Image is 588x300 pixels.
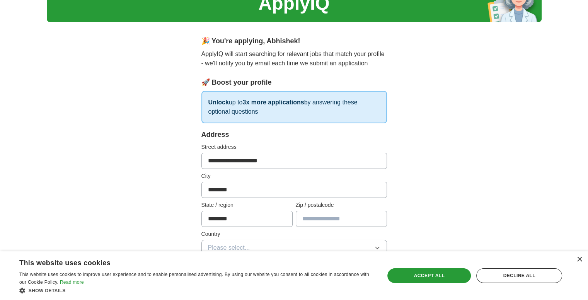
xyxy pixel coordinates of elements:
[201,172,387,180] label: City
[242,99,304,106] strong: 3x more applications
[19,272,369,285] span: This website uses cookies to improve user experience and to enable personalised advertising. By u...
[201,143,387,151] label: Street address
[208,243,250,252] span: Please select...
[60,280,84,285] a: Read more, opens a new window
[19,256,355,268] div: This website uses cookies
[201,49,387,68] p: ApplyIQ will start searching for relevant jobs that match your profile - we'll notify you by emai...
[201,240,387,256] button: Please select...
[201,130,387,140] div: Address
[201,77,387,88] div: 🚀 Boost your profile
[296,201,387,209] label: Zip / postalcode
[476,268,562,283] div: Decline all
[208,99,229,106] strong: Unlock
[576,257,582,262] div: Close
[19,286,374,294] div: Show details
[387,268,471,283] div: Accept all
[201,36,387,46] div: 🎉 You're applying , Abhishek !
[29,288,66,293] span: Show details
[201,201,293,209] label: State / region
[201,91,387,123] p: up to by answering these optional questions
[201,230,387,238] label: Country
